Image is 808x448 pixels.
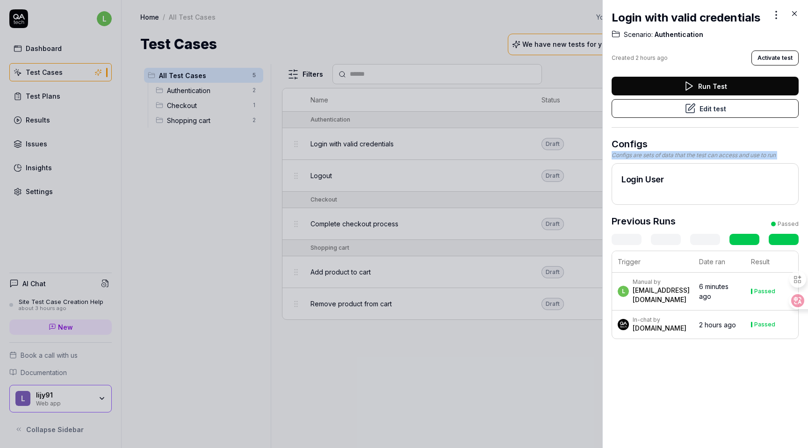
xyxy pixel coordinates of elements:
[612,99,799,118] button: Edit test
[612,9,760,26] h2: Login with valid credentials
[612,251,693,273] th: Trigger
[618,286,629,297] span: l
[612,151,799,159] div: Configs are sets of data that the test can access and use to run
[693,251,745,273] th: Date ran
[621,173,789,186] h2: Login User
[612,214,676,228] h3: Previous Runs
[633,316,686,324] div: In-chat by
[635,54,668,61] time: 2 hours ago
[633,324,686,333] div: [DOMAIN_NAME]
[754,289,775,294] div: Passed
[612,54,668,62] div: Created
[612,77,799,95] button: Run Test
[618,319,629,330] img: 7ccf6c19-61ad-4a6c-8811-018b02a1b829.jpg
[633,286,690,304] div: [EMAIL_ADDRESS][DOMAIN_NAME]
[653,30,703,39] span: Authentication
[633,278,690,286] div: Manual by
[778,220,799,228] div: Passed
[699,321,736,329] time: 2 hours ago
[745,251,798,273] th: Result
[624,30,653,39] span: Scenario:
[612,137,799,151] h3: Configs
[751,51,799,65] button: Activate test
[699,282,729,300] time: 6 minutes ago
[754,322,775,327] div: Passed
